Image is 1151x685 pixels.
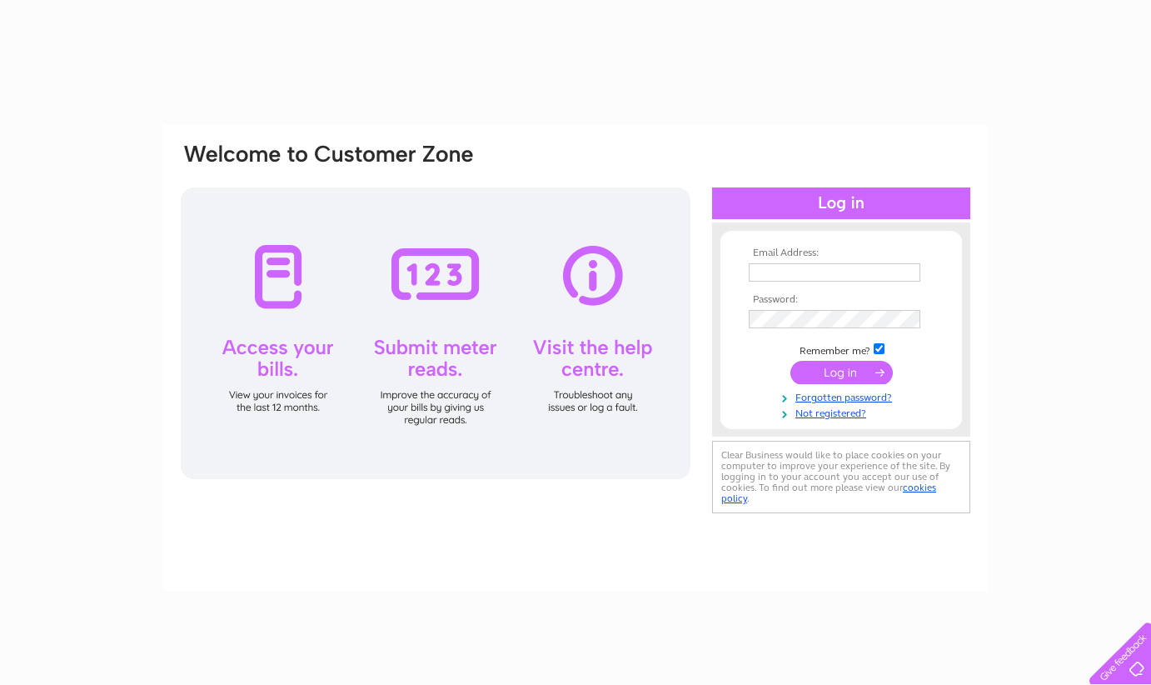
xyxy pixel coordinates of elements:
[745,341,938,357] td: Remember me?
[745,247,938,259] th: Email Address:
[749,388,938,404] a: Forgotten password?
[712,441,970,513] div: Clear Business would like to place cookies on your computer to improve your experience of the sit...
[749,404,938,420] a: Not registered?
[745,294,938,306] th: Password:
[721,482,936,504] a: cookies policy
[790,361,893,384] input: Submit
